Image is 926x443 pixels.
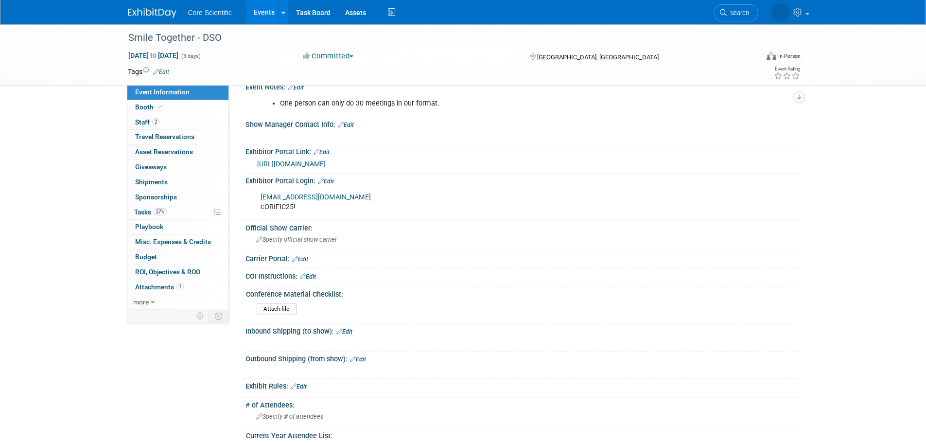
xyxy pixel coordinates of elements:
div: Conference Material Checklist: [246,287,794,299]
span: Event Information [135,88,190,96]
div: Show Manager Contact Info: [245,117,799,130]
a: Edit [336,328,352,335]
a: Playbook [127,220,228,234]
a: Event Information [127,85,228,100]
a: [URL][DOMAIN_NAME] [257,160,326,168]
span: to [149,52,158,59]
a: Booth [127,100,228,115]
a: more [127,295,228,310]
span: more [133,298,149,306]
a: Edit [292,256,308,263]
img: ExhibitDay [128,8,176,18]
div: Current Year Attendee List: [246,428,794,441]
a: Giveaways [127,160,228,175]
img: Alyona Yurchenko [771,3,789,22]
div: cORIFIC25! [254,188,692,217]
span: Playbook [135,223,163,230]
span: Attachments [135,283,184,291]
a: Edit [288,84,304,91]
a: Edit [338,122,354,128]
span: [GEOGRAPHIC_DATA], [GEOGRAPHIC_DATA] [537,53,659,61]
a: Edit [291,383,307,390]
li: One person can only do 30 meetings in our format. [280,99,686,108]
div: Event Notes: [245,80,799,92]
i: Booth reservation complete [158,104,163,109]
a: Attachments1 [127,280,228,295]
span: Sponsorships [135,193,177,201]
div: Exhibitor Portal Link: [245,144,799,157]
a: Tasks27% [127,205,228,220]
span: (3 days) [180,53,201,59]
div: COI Instructions: [245,269,799,282]
span: 27% [154,208,167,215]
a: Sponsorships [127,190,228,205]
button: Committed [299,51,357,61]
a: [EMAIL_ADDRESS][DOMAIN_NAME] [261,193,371,201]
a: Travel Reservations [127,130,228,144]
div: Exhibit Rules: [245,379,799,391]
div: Smile Together - DSO [125,29,744,47]
span: Specify official show carrier [256,236,337,243]
a: Edit [350,356,366,363]
div: # of Attendees: [245,398,799,410]
span: Tasks [134,208,167,216]
span: 2 [152,118,159,125]
a: Budget [127,250,228,265]
span: Booth [135,103,165,111]
span: ROI, Objectives & ROO [135,268,200,276]
span: Misc. Expenses & Credits [135,238,211,246]
td: Tags [128,67,169,76]
div: In-Person [778,53,801,60]
a: Edit [314,149,330,156]
span: Staff [135,118,159,126]
a: Search [714,4,758,21]
a: Misc. Expenses & Credits [127,235,228,249]
span: [DATE] [DATE] [128,51,179,60]
a: Edit [153,69,169,75]
span: Travel Reservations [135,133,194,141]
a: Shipments [127,175,228,190]
span: Asset Reservations [135,148,193,156]
div: Event Rating [774,67,800,71]
div: Official Show Carrier: [245,221,799,233]
div: Exhibitor Portal Login: [245,174,799,186]
a: Staff2 [127,115,228,130]
span: Core Scientific [188,9,232,17]
img: Format-Inperson.png [767,52,776,60]
div: Carrier Portal: [245,251,799,264]
span: Giveaways [135,163,167,171]
a: ROI, Objectives & ROO [127,265,228,280]
span: 1 [176,283,184,290]
a: Edit [300,273,316,280]
div: Event Format [701,51,801,65]
span: Search [727,9,749,17]
span: Specify # of attendees [256,413,323,420]
a: Edit [318,178,334,185]
div: Inbound Shipping (to show): [245,324,799,337]
span: Budget [135,253,157,261]
a: Asset Reservations [127,145,228,159]
td: Toggle Event Tabs [209,310,228,322]
td: Personalize Event Tab Strip [192,310,209,322]
span: Shipments [135,178,168,186]
div: Outbound Shipping (from show): [245,352,799,364]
